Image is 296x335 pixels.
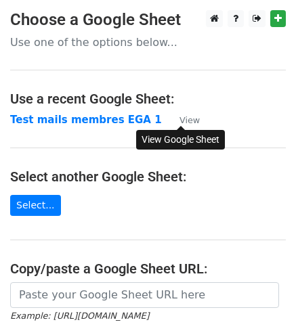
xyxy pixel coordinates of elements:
[136,130,225,150] div: View Google Sheet
[10,35,286,49] p: Use one of the options below...
[10,114,162,126] a: Test mails membres EGA 1
[166,114,200,126] a: View
[10,261,286,277] h4: Copy/paste a Google Sheet URL:
[10,91,286,107] h4: Use a recent Google Sheet:
[10,10,286,30] h3: Choose a Google Sheet
[10,195,61,216] a: Select...
[228,270,296,335] iframe: Chat Widget
[10,311,149,321] small: Example: [URL][DOMAIN_NAME]
[10,282,279,308] input: Paste your Google Sheet URL here
[228,270,296,335] div: Widget de chat
[10,169,286,185] h4: Select another Google Sheet:
[179,115,200,125] small: View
